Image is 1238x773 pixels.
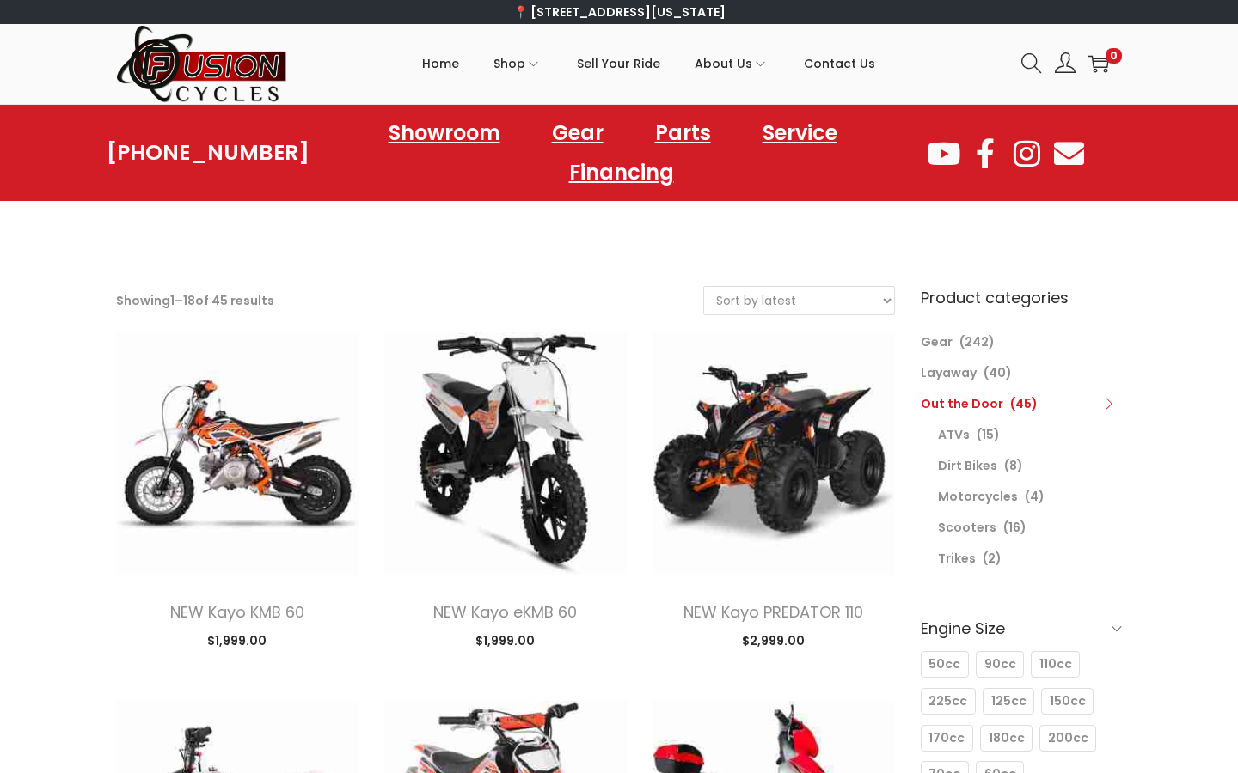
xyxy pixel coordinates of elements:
[1088,53,1109,74] a: 0
[309,113,925,192] nav: Menu
[959,333,995,350] span: (242)
[977,426,1000,443] span: (15)
[989,729,1025,747] span: 180cc
[1004,457,1023,474] span: (8)
[929,655,960,673] span: 50cc
[493,42,525,85] span: Shop
[804,42,875,85] span: Contact Us
[116,289,274,313] p: Showing – of 45 results
[422,42,459,85] span: Home
[475,632,535,649] span: 1,999.00
[683,601,863,623] a: NEW Kayo PREDATOR 110
[116,24,288,104] img: Woostify retina logo
[938,488,1018,505] a: Motorcycles
[921,608,1122,648] h6: Engine Size
[938,550,976,567] a: Trikes
[704,287,894,314] select: Shop order
[984,655,1016,673] span: 90cc
[1039,655,1072,673] span: 110cc
[742,632,805,649] span: 2,999.00
[983,550,1002,567] span: (2)
[1003,519,1027,536] span: (16)
[695,42,752,85] span: About Us
[107,141,309,165] a: [PHONE_NUMBER]
[170,601,304,623] a: NEW Kayo KMB 60
[921,364,977,381] a: Layaway
[742,632,750,649] span: $
[577,42,660,85] span: Sell Your Ride
[577,25,660,102] a: Sell Your Ride
[552,153,691,192] a: Financing
[207,632,267,649] span: 1,999.00
[938,426,970,443] a: ATVs
[433,601,577,623] a: NEW Kayo eKMB 60
[535,113,621,153] a: Gear
[929,692,967,710] span: 225cc
[207,632,215,649] span: $
[513,3,726,21] a: 📍 [STREET_ADDRESS][US_STATE]
[745,113,855,153] a: Service
[991,692,1027,710] span: 125cc
[921,395,1003,412] a: Out the Door
[921,286,1122,309] h6: Product categories
[170,292,175,309] span: 1
[929,729,965,747] span: 170cc
[938,519,996,536] a: Scooters
[1048,729,1088,747] span: 200cc
[695,25,769,102] a: About Us
[371,113,518,153] a: Showroom
[475,632,483,649] span: $
[288,25,1008,102] nav: Primary navigation
[493,25,542,102] a: Shop
[1050,692,1086,710] span: 150cc
[183,292,195,309] span: 18
[804,25,875,102] a: Contact Us
[1025,488,1045,505] span: (4)
[638,113,728,153] a: Parts
[938,457,997,474] a: Dirt Bikes
[1010,395,1038,412] span: (45)
[921,333,953,350] a: Gear
[984,364,1012,381] span: (40)
[422,25,459,102] a: Home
